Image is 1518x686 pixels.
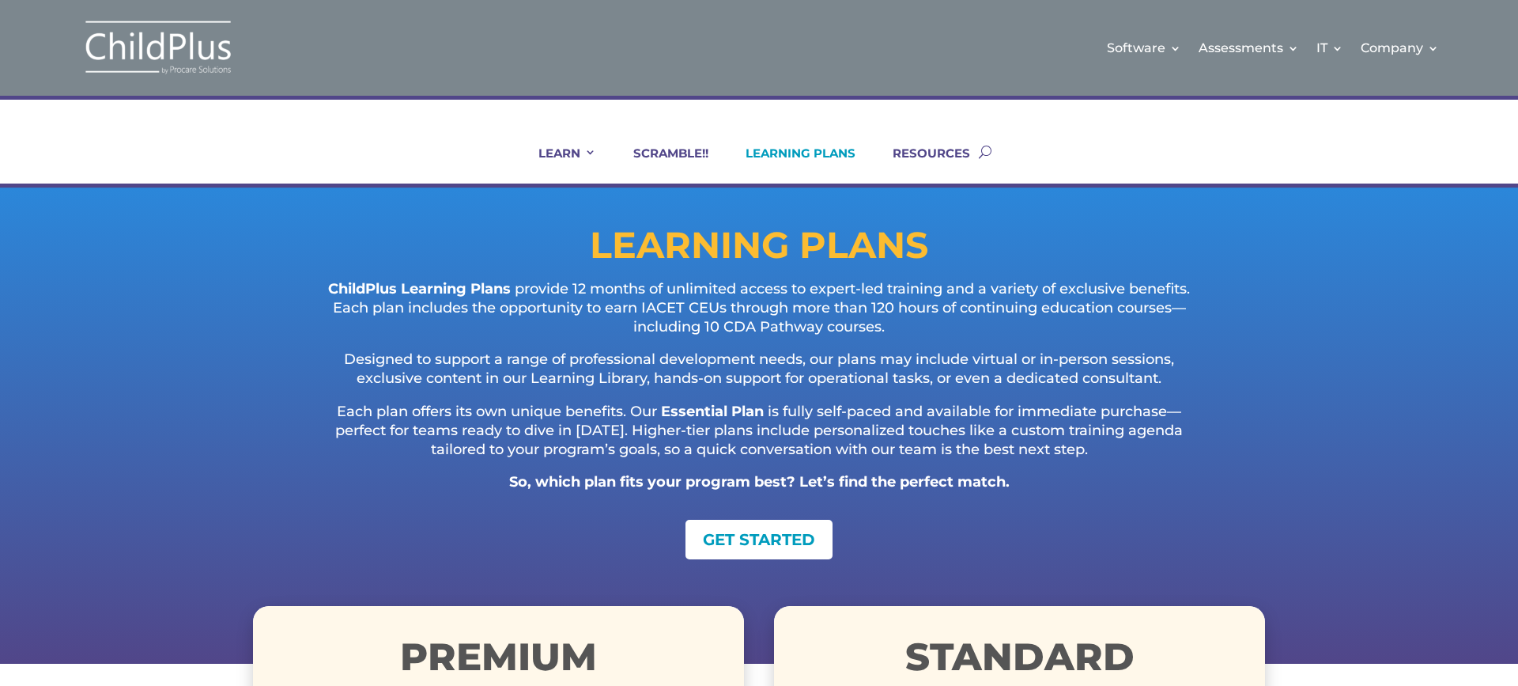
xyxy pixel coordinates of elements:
strong: ChildPlus Learning Plans [328,280,511,298]
strong: So, which plan fits your program best? Let’s find the perfect match. [509,473,1010,491]
a: GET STARTED [685,520,833,559]
h1: STANDARD [774,638,1265,684]
a: IT [1316,16,1343,80]
h1: Premium [253,638,744,684]
a: RESOURCES [873,146,970,184]
h1: LEARNING PLANS [253,227,1265,271]
a: Company [1361,16,1439,80]
a: LEARNING PLANS [726,146,855,184]
strong: Essential Plan [661,403,764,420]
p: Designed to support a range of professional development needs, our plans may include virtual or i... [316,351,1202,403]
a: Software [1107,16,1181,80]
a: Assessments [1199,16,1299,80]
a: LEARN [519,146,596,184]
p: Each plan offers its own unique benefits. Our is fully self-paced and available for immediate pur... [316,403,1202,473]
a: SCRAMBLE!! [614,146,708,184]
p: provide 12 months of unlimited access to expert-led training and a variety of exclusive benefits.... [316,280,1202,351]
